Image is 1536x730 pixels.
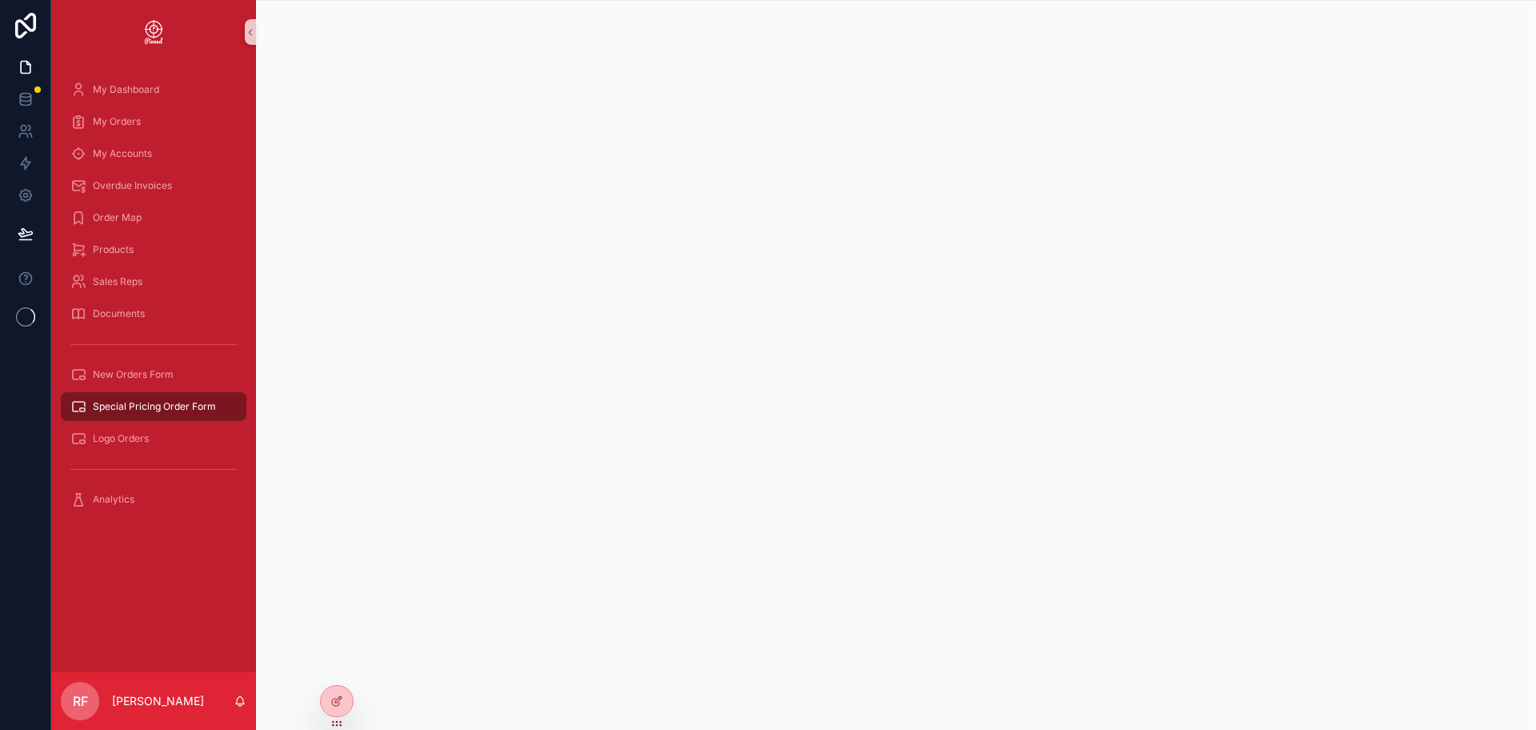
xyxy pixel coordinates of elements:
span: New Orders Form [93,368,174,381]
a: My Accounts [61,139,246,168]
a: Products [61,235,246,264]
span: Sales Reps [93,275,142,288]
a: My Orders [61,107,246,136]
span: Logo Orders [93,432,149,445]
span: Products [93,243,134,256]
span: Special Pricing Order Form [93,400,216,413]
img: App logo [141,19,166,45]
a: Special Pricing Order Form [61,392,246,421]
span: Analytics [93,493,134,506]
a: Logo Orders [61,424,246,453]
span: My Dashboard [93,83,159,96]
span: Overdue Invoices [93,179,172,192]
a: My Dashboard [61,75,246,104]
span: RF [73,692,88,711]
span: Order Map [93,211,142,224]
p: [PERSON_NAME] [112,693,204,709]
a: Documents [61,299,246,328]
span: My Accounts [93,147,152,160]
a: New Orders Form [61,360,246,389]
span: My Orders [93,115,141,128]
a: Overdue Invoices [61,171,246,200]
a: Order Map [61,203,246,232]
div: scrollable content [51,64,256,535]
span: Documents [93,307,145,320]
a: Analytics [61,485,246,514]
a: Sales Reps [61,267,246,296]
